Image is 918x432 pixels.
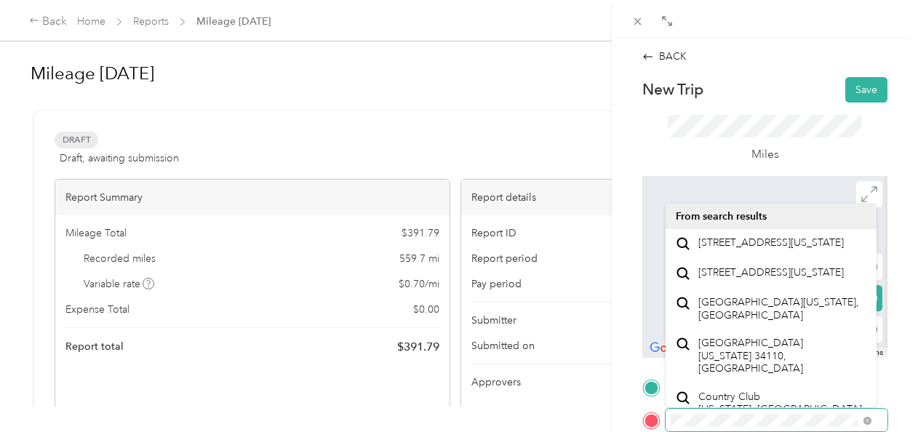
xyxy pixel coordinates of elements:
span: [STREET_ADDRESS][US_STATE] [698,236,844,249]
span: [GEOGRAPHIC_DATA] [US_STATE] 34110, [GEOGRAPHIC_DATA] [698,337,866,375]
span: [GEOGRAPHIC_DATA][US_STATE], [GEOGRAPHIC_DATA] [698,296,866,321]
p: New Trip [642,79,703,100]
p: Miles [751,145,779,164]
span: From search results [676,210,767,223]
span: [STREET_ADDRESS][US_STATE] [698,266,844,279]
div: BACK [642,49,687,64]
img: Google [646,339,694,358]
button: Save [845,77,887,103]
iframe: Everlance-gr Chat Button Frame [837,351,918,432]
span: Country Club [US_STATE], [GEOGRAPHIC_DATA] [698,391,862,416]
a: Open this area in Google Maps (opens a new window) [646,339,694,358]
